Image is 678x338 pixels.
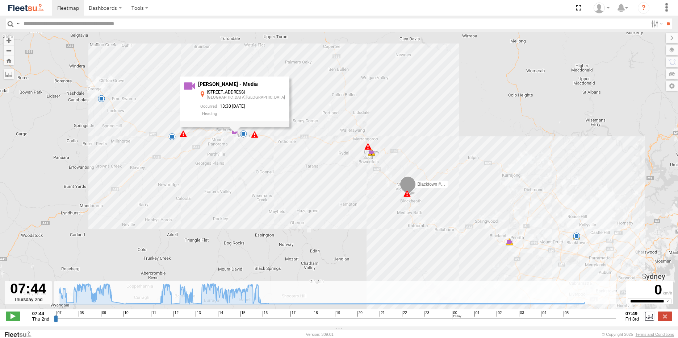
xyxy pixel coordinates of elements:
span: Thu 2nd Oct 2025 [32,316,50,322]
span: 16 [263,311,268,317]
span: 00 [452,311,461,319]
span: Blacktown #1 (T09 - [PERSON_NAME]) [417,182,494,187]
label: Close [658,312,672,321]
div: Matt Smith [591,3,612,13]
span: 07 [56,311,62,317]
div: © Copyright 2025 - [602,332,674,337]
span: 04 [541,311,546,317]
div: Version: 309.01 [306,332,334,337]
span: 02 [497,311,502,317]
label: Search Query [15,18,21,29]
span: 01 [474,311,480,317]
span: 05 [564,311,569,317]
button: Zoom Home [4,55,14,65]
span: 14 [218,311,223,317]
a: Terms and Conditions [636,332,674,337]
span: 13 [196,311,201,317]
div: [PERSON_NAME] - Media [198,82,285,87]
label: Search Filter Options [648,18,664,29]
span: Fri 3rd Oct 2025 [625,316,639,322]
div: 13:30 [DATE] [198,104,285,109]
strong: 07:44 [32,311,50,316]
button: Zoom out [4,45,14,55]
strong: 07:49 [625,311,639,316]
span: 19 [335,311,340,317]
a: Visit our Website [4,331,37,338]
span: 10 [123,311,128,317]
label: Play/Stop [6,312,20,321]
label: Measure [4,69,14,79]
span: 22 [402,311,407,317]
span: 21 [380,311,385,317]
label: Map Settings [666,81,678,91]
button: Zoom in [4,36,14,45]
span: 17 [290,311,296,317]
i: ? [638,2,649,14]
span: 23 [424,311,429,317]
span: 18 [313,311,318,317]
span: 11 [151,311,156,317]
span: 03 [519,311,524,317]
div: 0 [627,282,672,298]
span: 08 [79,311,84,317]
span: 20 [357,311,363,317]
img: fleetsu-logo-horizontal.svg [7,3,45,13]
span: 12 [173,311,179,317]
span: 15 [240,311,246,317]
div: [GEOGRAPHIC_DATA],[GEOGRAPHIC_DATA] [207,95,285,100]
div: [STREET_ADDRESS] [207,90,285,95]
span: 09 [101,311,106,317]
